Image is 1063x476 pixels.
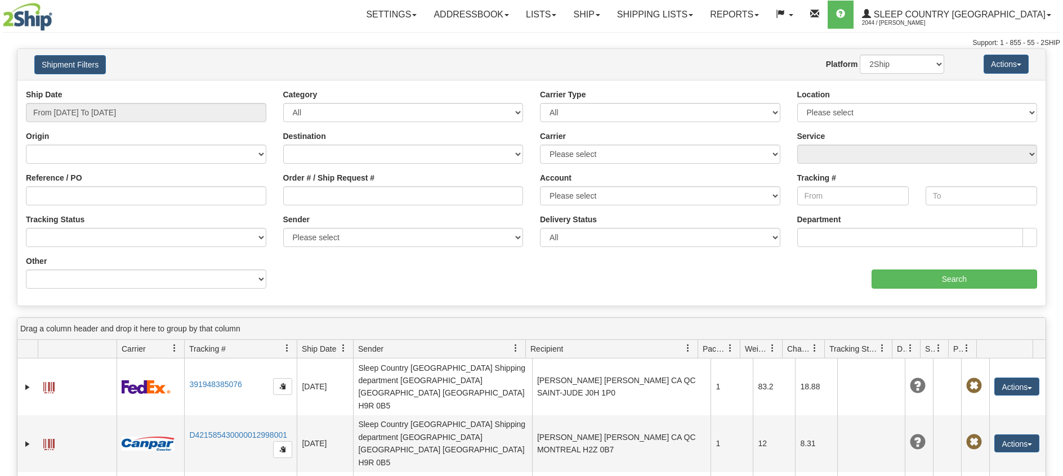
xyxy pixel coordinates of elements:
button: Actions [994,434,1039,452]
span: Pickup Status [953,343,963,354]
a: Reports [702,1,767,29]
label: Ship Date [26,89,62,100]
a: Label [43,434,55,452]
a: 391948385076 [189,380,242,389]
td: [DATE] [297,358,353,415]
span: Weight [745,343,769,354]
span: 2044 / [PERSON_NAME] [862,17,946,29]
label: Tracking # [797,172,836,183]
label: Delivery Status [540,214,597,225]
a: Addressbook [425,1,517,29]
td: [PERSON_NAME] [PERSON_NAME] CA QC MONTREAL H2Z 0B7 [532,415,711,472]
label: Carrier Type [540,89,586,100]
a: Label [43,377,55,395]
a: D421585430000012998001 [189,430,287,439]
a: Sender filter column settings [506,339,525,358]
label: Category [283,89,318,100]
td: 8.31 [795,415,837,472]
a: Tracking Status filter column settings [873,339,892,358]
label: Other [26,255,47,267]
label: Destination [283,131,326,142]
a: Expand [22,438,33,450]
td: 83.2 [753,358,795,415]
span: Pickup Not Assigned [966,378,982,394]
button: Shipment Filters [34,55,106,74]
td: 18.88 [795,358,837,415]
a: Settings [358,1,425,29]
img: 14 - Canpar [122,437,175,451]
td: [DATE] [297,415,353,472]
label: Platform [826,59,858,70]
a: Ship [565,1,608,29]
img: logo2044.jpg [3,3,52,31]
span: Charge [787,343,811,354]
td: 1 [711,358,753,415]
button: Copy to clipboard [273,378,292,395]
a: Sleep Country [GEOGRAPHIC_DATA] 2044 / [PERSON_NAME] [854,1,1060,29]
label: Reference / PO [26,172,82,183]
a: Weight filter column settings [763,339,782,358]
img: 2 - FedEx Express® [122,380,171,394]
label: Location [797,89,830,100]
input: From [797,186,909,205]
span: Unknown [910,434,926,450]
span: Tracking # [189,343,226,354]
label: Sender [283,214,310,225]
span: Packages [703,343,726,354]
span: Sleep Country [GEOGRAPHIC_DATA] [871,10,1046,19]
label: Order # / Ship Request # [283,172,375,183]
a: Expand [22,381,33,393]
span: Recipient [530,343,563,354]
iframe: chat widget [1037,181,1062,295]
a: Lists [517,1,565,29]
td: Sleep Country [GEOGRAPHIC_DATA] Shipping department [GEOGRAPHIC_DATA] [GEOGRAPHIC_DATA] [GEOGRAPH... [353,415,532,472]
button: Copy to clipboard [273,441,292,458]
a: Pickup Status filter column settings [957,339,976,358]
div: Support: 1 - 855 - 55 - 2SHIP [3,38,1060,48]
td: 12 [753,415,795,472]
a: Ship Date filter column settings [334,339,353,358]
button: Actions [984,55,1029,74]
a: Shipment Issues filter column settings [929,339,948,358]
td: Sleep Country [GEOGRAPHIC_DATA] Shipping department [GEOGRAPHIC_DATA] [GEOGRAPHIC_DATA] [GEOGRAPH... [353,358,532,415]
a: Charge filter column settings [805,339,824,358]
label: Service [797,131,825,142]
a: Tracking # filter column settings [278,339,297,358]
a: Delivery Status filter column settings [901,339,920,358]
a: Packages filter column settings [721,339,740,358]
span: Ship Date [302,343,336,354]
label: Origin [26,131,49,142]
label: Account [540,172,571,183]
span: Carrier [122,343,146,354]
button: Actions [994,378,1039,396]
td: 1 [711,415,753,472]
span: Pickup Not Assigned [966,434,982,450]
label: Tracking Status [26,214,84,225]
span: Tracking Status [829,343,878,354]
span: Sender [358,343,383,354]
a: Recipient filter column settings [678,339,698,358]
label: Carrier [540,131,566,142]
input: To [926,186,1037,205]
a: Carrier filter column settings [165,339,184,358]
a: Shipping lists [609,1,702,29]
td: [PERSON_NAME] [PERSON_NAME] CA QC SAINT-JUDE J0H 1P0 [532,358,711,415]
span: Unknown [910,378,926,394]
span: Shipment Issues [925,343,935,354]
label: Department [797,214,841,225]
span: Delivery Status [897,343,906,354]
input: Search [872,270,1037,289]
div: grid grouping header [17,318,1046,340]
